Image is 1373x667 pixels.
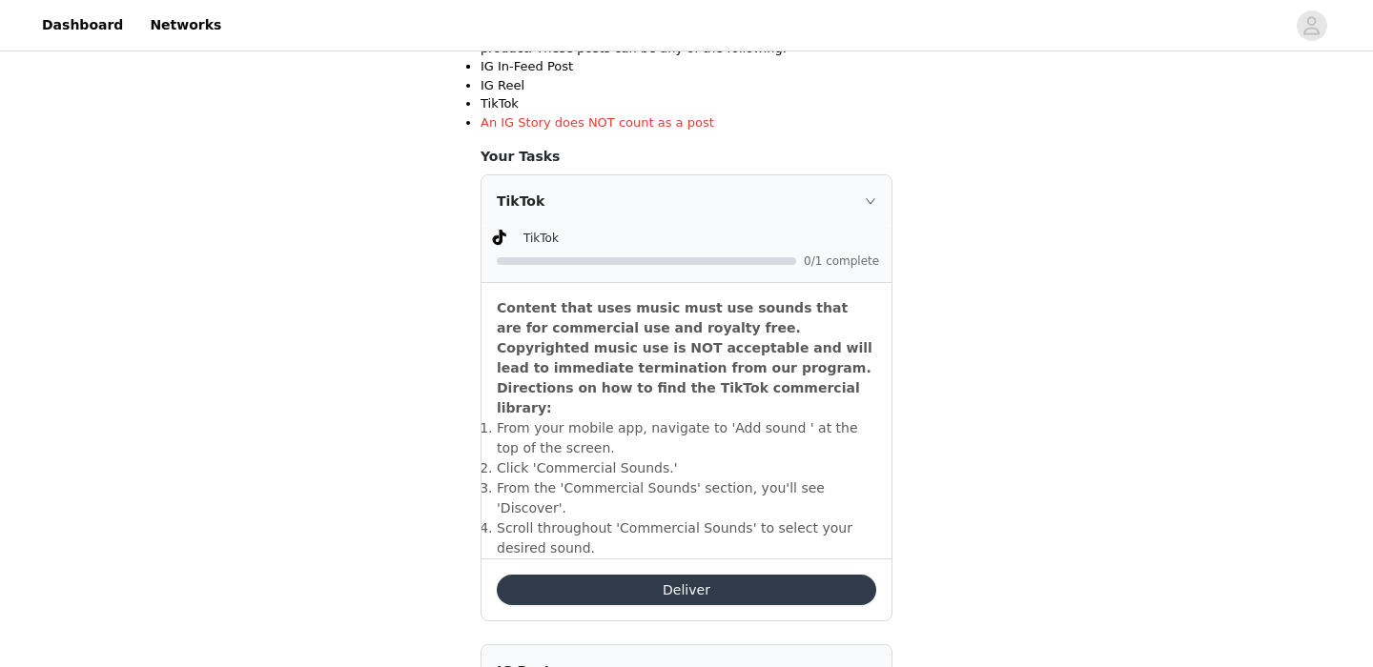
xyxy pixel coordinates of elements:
li: ​Scroll throughout 'Commercial Sounds' to select your desired sound. [497,518,876,558]
li: ​From the 'Commercial Sounds' section, you'll see 'Discover'. [497,478,876,518]
a: Networks [138,4,233,47]
li: ​Click 'Commercial Sounds.' [497,458,876,478]
span: 0/1 complete [804,255,880,267]
button: Deliver [497,575,876,605]
li: IG Reel [481,76,892,95]
li: IG In-Feed Post [481,57,892,76]
h4: Your Tasks [481,147,892,167]
a: Dashboard [31,4,134,47]
i: icon: right [865,195,876,207]
div: icon: rightTikTok [482,175,891,227]
span: An IG Story does NOT count as a post [481,115,714,130]
strong: Content that uses music must use sounds that are for commercial use and royalty free. Copyrighted... [497,300,872,415]
span: TikTok [523,232,559,245]
li: TikTok [481,94,892,113]
div: avatar [1302,10,1321,41]
li: ​From your mobile app, navigate to 'Add sound ' at the top of the screen. [497,418,876,458]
